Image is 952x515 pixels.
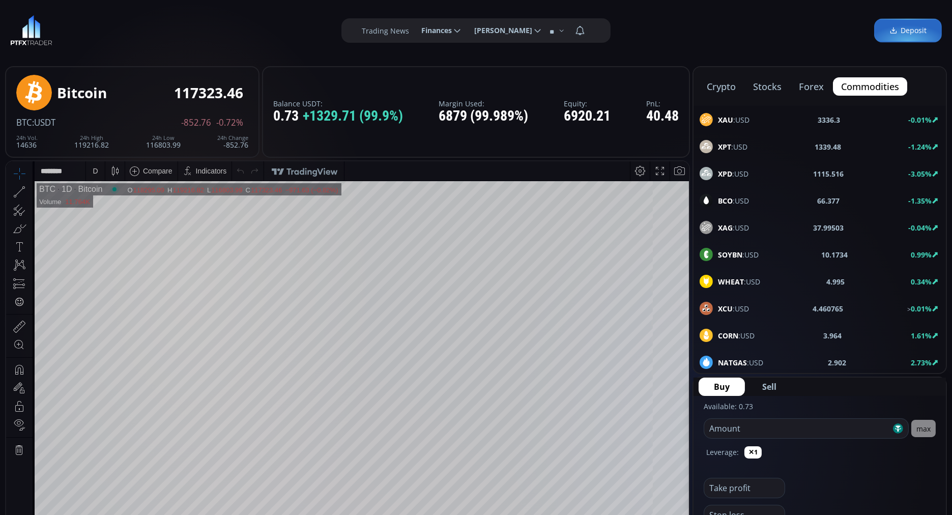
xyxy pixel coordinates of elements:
div: 24h Vol. [16,135,38,141]
b: 2.902 [828,357,846,368]
div: 119216.82 [166,25,197,33]
b: CORN [718,331,738,340]
b: XCU [718,304,733,313]
div: 0.73 [273,108,403,124]
span: -852.76 [181,118,211,127]
span: :USD [718,276,760,287]
div: 6920.21 [564,108,611,124]
b: BCO [718,196,733,206]
label: PnL: [646,100,679,107]
div: 119216.82 [74,135,109,149]
div: BTC [33,23,49,33]
div: 117323.46 [245,25,276,33]
b: XPT [718,142,731,152]
div: 1m [83,410,93,418]
div: Bitcoin [66,23,96,33]
button: 18:51:42 (UTC) [564,404,620,423]
div: D [86,6,92,14]
span: 18:51:42 (UTC) [567,410,616,418]
button: stocks [745,77,790,96]
div: 116803.99 [146,135,181,149]
label: Leverage: [706,447,739,457]
span: :USD [718,115,749,125]
div: log [647,410,657,418]
b: 0.34% [911,277,932,287]
b: -1.24% [908,142,932,152]
div: Toggle Auto Scale [660,404,681,423]
a: Deposit [874,19,942,43]
span: :USD [718,249,759,260]
img: LOGO [10,15,52,46]
b: XAU [718,115,733,125]
div: 24h Change [217,135,248,141]
div:  [9,136,17,146]
span: > [907,305,911,313]
b: 0.99% [911,250,932,260]
b: 4.460765 [813,303,844,314]
span: :USD [718,303,749,314]
b: -3.05% [908,169,932,179]
b: 3336.3 [818,115,840,125]
span: :USD [718,168,748,179]
div: -852.76 [217,135,248,149]
span: Finances [414,20,452,41]
div: Indicators [190,6,221,14]
span: :USD [718,141,747,152]
div: Compare [137,6,166,14]
div: auto [664,410,678,418]
div: Hide Drawings Toolbar [23,380,28,394]
b: 66.377 [818,195,840,206]
span: :USD [718,195,749,206]
div: 40.48 [646,108,679,124]
b: -0.01% [908,115,932,125]
span: -0.72% [216,118,243,127]
b: 10.1734 [822,249,848,260]
div: 1d [115,410,123,418]
button: Sell [747,378,792,396]
div: 5y [37,410,44,418]
span: :USD [718,222,749,233]
div: Toggle Percentage [629,404,644,423]
b: XAG [718,223,733,233]
button: commodities [833,77,907,96]
span: :USDT [32,117,55,128]
b: 0.01% [911,304,932,313]
div: Market open [104,23,113,33]
div: C [240,25,245,33]
b: -1.35% [908,196,932,206]
div: 3m [66,410,76,418]
div: Go to [136,404,153,423]
button: crypto [699,77,744,96]
b: XPD [718,169,732,179]
b: -0.04% [908,223,932,233]
button: forex [791,77,832,96]
span: BTC [16,117,32,128]
div: 14636 [16,135,38,149]
b: 37.99503 [814,222,844,233]
div: Toggle Log Scale [644,404,660,423]
label: Balance USDT: [273,100,403,107]
button: ✕1 [744,446,762,459]
span: :USD [718,330,755,341]
b: 1339.48 [815,141,841,152]
span: Buy [714,381,730,393]
label: Equity: [564,100,611,107]
div: 1D [49,23,66,33]
b: WHEAT [718,277,744,287]
div: 6879 (99.989%) [439,108,528,124]
span: Sell [762,381,776,393]
label: Available: 0.73 [704,402,753,411]
b: NATGAS [718,358,747,367]
div: Bitcoin [57,85,107,101]
b: SOYBN [718,250,742,260]
b: 1.61% [911,331,932,340]
div: 24h Low [146,135,181,141]
b: 4.995 [826,276,845,287]
div: O [121,25,127,33]
button: Buy [699,378,745,396]
span: Deposit [889,25,927,36]
div: 5d [100,410,108,418]
b: 1115.516 [813,168,844,179]
label: Trading News [362,25,409,36]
